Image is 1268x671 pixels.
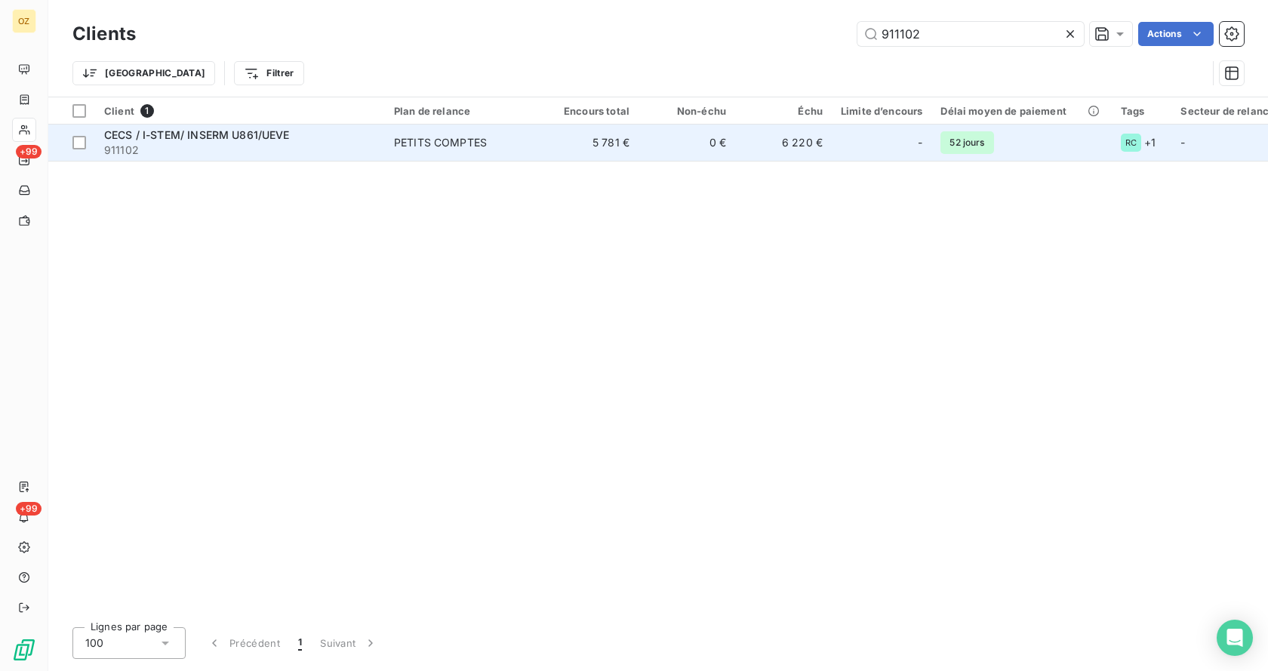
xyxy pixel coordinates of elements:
[857,22,1084,46] input: Rechercher
[104,128,290,141] span: CECS / I-STEM/ INSERM U861/UEVE
[72,61,215,85] button: [GEOGRAPHIC_DATA]
[1121,105,1163,117] div: Tags
[1125,138,1137,147] span: RC
[289,627,311,659] button: 1
[1217,620,1253,656] div: Open Intercom Messenger
[394,135,487,150] div: PETITS COMPTES
[85,636,103,651] span: 100
[735,125,832,161] td: 6 220 €
[104,105,134,117] span: Client
[1138,22,1214,46] button: Actions
[1144,134,1156,150] span: + 1
[940,105,1102,117] div: Délai moyen de paiement
[918,135,922,150] span: -
[298,636,302,651] span: 1
[198,627,289,659] button: Précédent
[940,131,993,154] span: 52 jours
[16,145,42,159] span: +99
[648,105,726,117] div: Non-échu
[542,125,639,161] td: 5 781 €
[551,105,629,117] div: Encours total
[140,104,154,118] span: 1
[394,105,533,117] div: Plan de relance
[104,143,376,158] span: 911102
[234,61,303,85] button: Filtrer
[841,105,922,117] div: Limite d’encours
[16,502,42,516] span: +99
[744,105,823,117] div: Échu
[639,125,735,161] td: 0 €
[12,9,36,33] div: OZ
[72,20,136,48] h3: Clients
[12,638,36,662] img: Logo LeanPay
[311,627,387,659] button: Suivant
[1180,136,1185,149] span: -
